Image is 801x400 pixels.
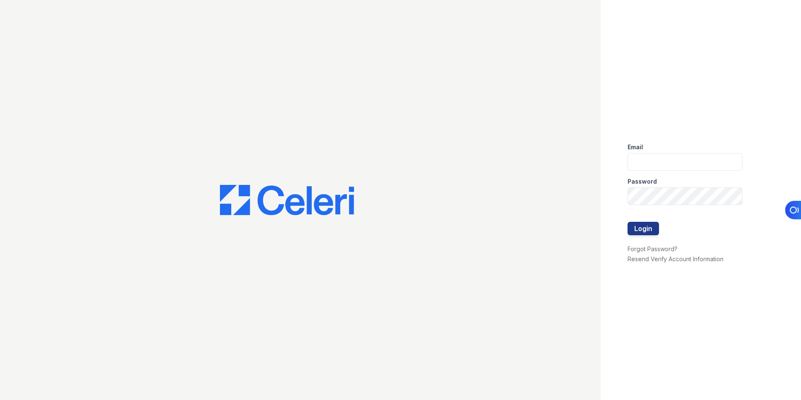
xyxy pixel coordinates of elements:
[628,255,723,262] a: Resend Verify Account Information
[628,245,677,252] a: Forgot Password?
[628,222,659,235] button: Login
[628,177,657,186] label: Password
[220,185,354,215] img: CE_Logo_Blue-a8612792a0a2168367f1c8372b55b34899dd931a85d93a1a3d3e32e68fde9ad4.png
[628,143,643,151] label: Email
